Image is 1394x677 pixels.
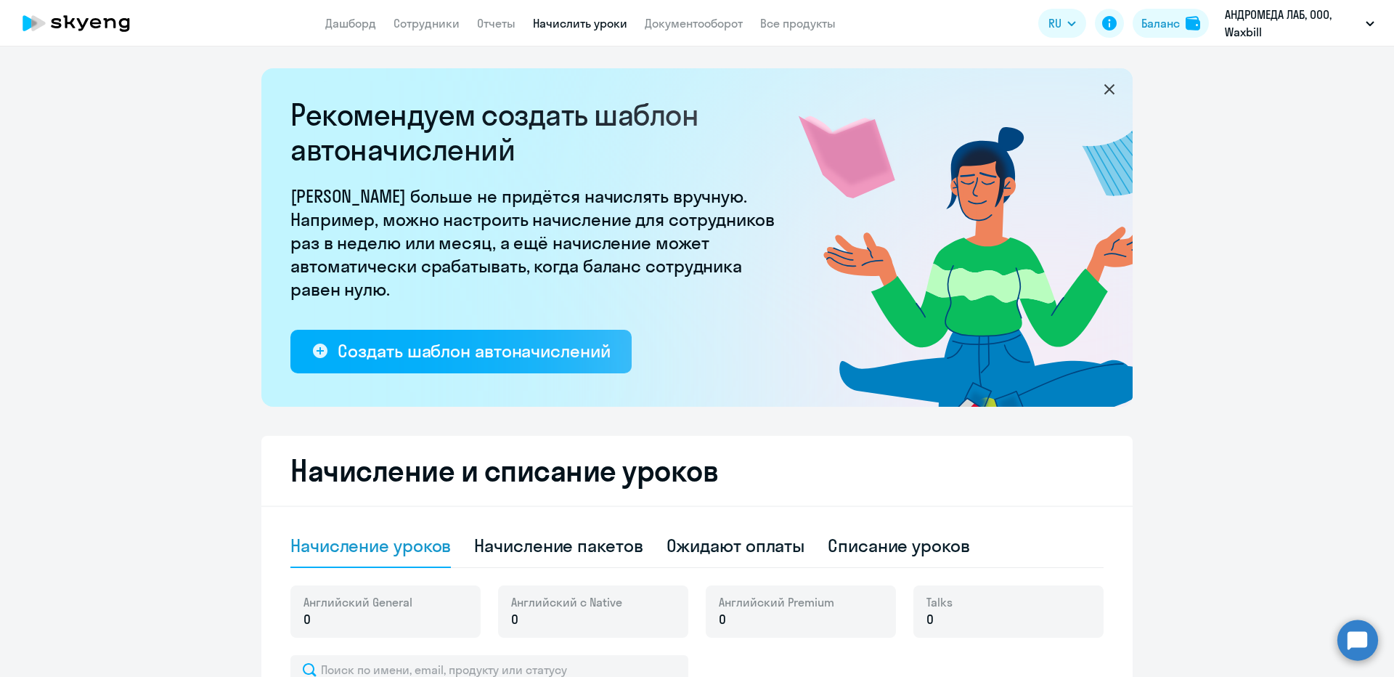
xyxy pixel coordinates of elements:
[303,610,311,629] span: 0
[325,16,376,31] a: Дашборд
[1048,15,1061,32] span: RU
[394,16,460,31] a: Сотрудники
[474,534,643,557] div: Начисление пакетов
[303,594,412,610] span: Английский General
[290,534,451,557] div: Начисление уроков
[511,610,518,629] span: 0
[290,330,632,373] button: Создать шаблон автоначислений
[1038,9,1086,38] button: RU
[719,610,726,629] span: 0
[760,16,836,31] a: Все продукты
[645,16,743,31] a: Документооборот
[1186,16,1200,31] img: balance
[1133,9,1209,38] button: Балансbalance
[926,594,953,610] span: Talks
[719,594,834,610] span: Английский Premium
[533,16,627,31] a: Начислить уроки
[290,97,784,167] h2: Рекомендуем создать шаблон автоначислений
[338,339,610,362] div: Создать шаблон автоначислений
[667,534,805,557] div: Ожидают оплаты
[511,594,622,610] span: Английский с Native
[1218,6,1382,41] button: АНДРОМЕДА ЛАБ, ООО, Waxbill
[1225,6,1360,41] p: АНДРОМЕДА ЛАБ, ООО, Waxbill
[926,610,934,629] span: 0
[828,534,970,557] div: Списание уроков
[1141,15,1180,32] div: Баланс
[477,16,515,31] a: Отчеты
[290,453,1104,488] h2: Начисление и списание уроков
[290,185,784,301] p: [PERSON_NAME] больше не придётся начислять вручную. Например, можно настроить начисление для сотр...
